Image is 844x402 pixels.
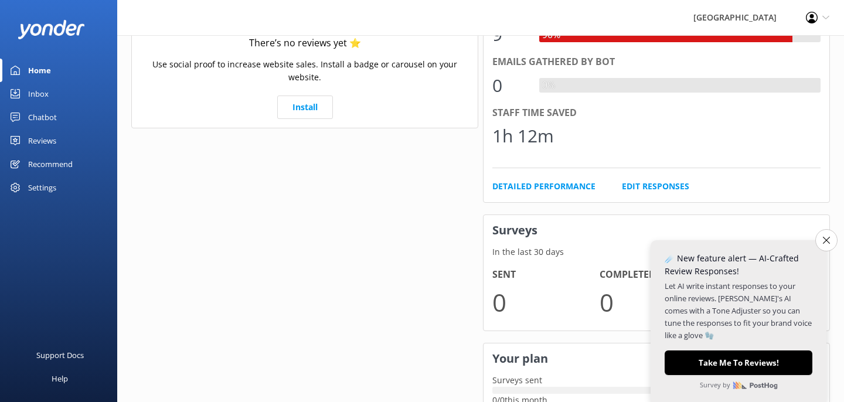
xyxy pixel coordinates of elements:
h3: Your plan [484,343,829,374]
p: 0 [600,282,707,322]
div: Staff time saved [492,105,821,121]
div: 1h 12m [492,122,554,150]
h3: Surveys [484,215,829,246]
a: Install [277,96,333,119]
p: Use social proof to increase website sales. Install a badge or carousel on your website. [141,58,469,84]
div: 0% [539,78,558,93]
div: There’s no reviews yet ⭐ [249,36,361,51]
a: Detailed Performance [492,180,595,193]
img: yonder-white-logo.png [18,20,85,39]
div: Settings [28,176,56,199]
div: 0 [492,71,527,100]
div: Support Docs [36,343,84,367]
p: Surveys sent [484,374,551,387]
div: Reviews [28,129,56,152]
p: In the last 30 days [484,246,829,258]
a: Edit Responses [622,180,689,193]
div: Chatbot [28,105,57,129]
div: Home [28,59,51,82]
div: Inbox [28,82,49,105]
div: Recommend [28,152,73,176]
div: Emails gathered by bot [492,54,821,70]
div: Help [52,367,68,390]
p: 0 [492,282,600,322]
h4: Completed [600,267,707,282]
h4: Sent [492,267,600,282]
